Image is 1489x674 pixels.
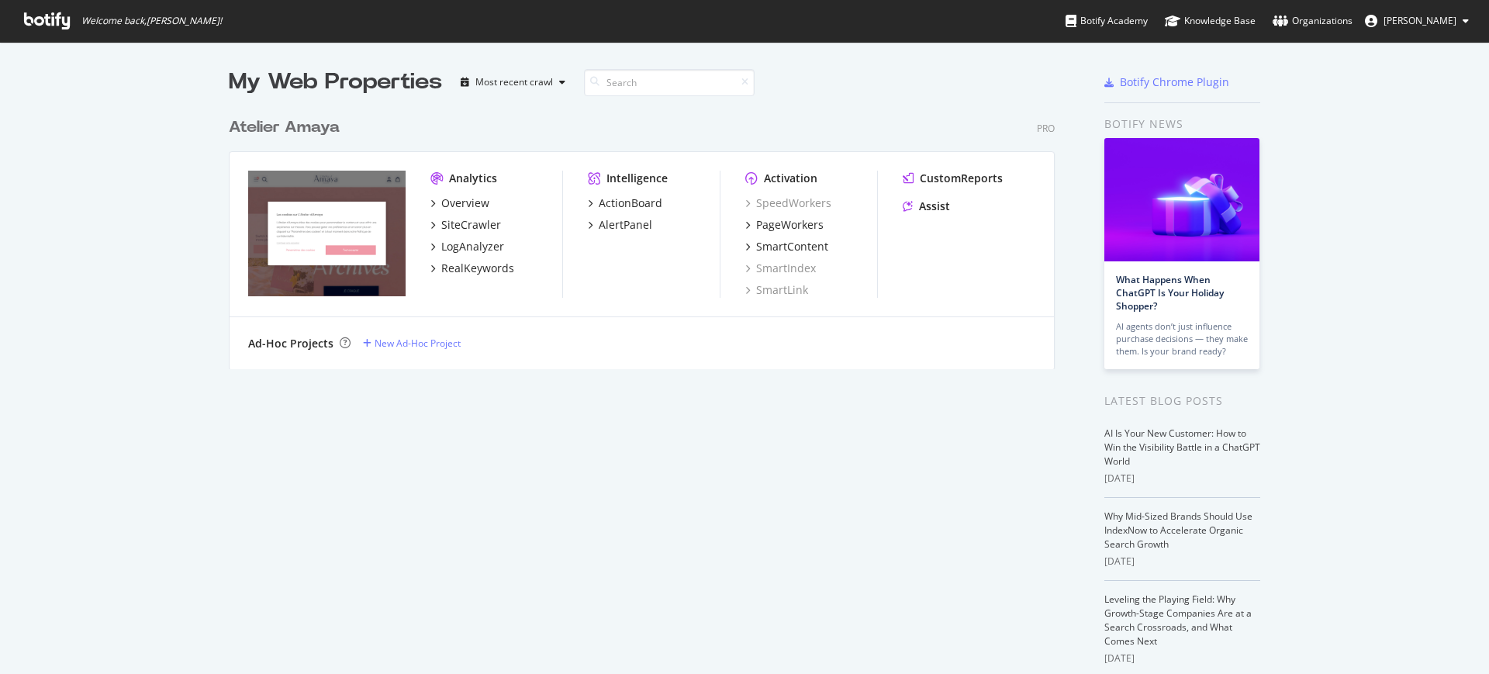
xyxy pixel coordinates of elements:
[1120,74,1229,90] div: Botify Chrome Plugin
[588,217,652,233] a: AlertPanel
[441,195,489,211] div: Overview
[375,337,461,350] div: New Ad-Hoc Project
[229,67,442,98] div: My Web Properties
[1273,13,1353,29] div: Organizations
[920,171,1003,186] div: CustomReports
[1384,14,1456,27] span: Adèle Chevalier
[81,15,222,27] span: Welcome back, [PERSON_NAME] !
[745,239,828,254] a: SmartContent
[588,195,662,211] a: ActionBoard
[1353,9,1481,33] button: [PERSON_NAME]
[454,70,572,95] button: Most recent crawl
[441,261,514,276] div: RealKeywords
[430,217,501,233] a: SiteCrawler
[903,171,1003,186] a: CustomReports
[745,217,824,233] a: PageWorkers
[1116,320,1248,358] div: AI agents don’t just influence purchase decisions — they make them. Is your brand ready?
[430,261,514,276] a: RealKeywords
[1104,74,1229,90] a: Botify Chrome Plugin
[363,337,461,350] a: New Ad-Hoc Project
[248,336,333,351] div: Ad-Hoc Projects
[756,239,828,254] div: SmartContent
[1104,472,1260,486] div: [DATE]
[764,171,817,186] div: Activation
[1104,392,1260,410] div: Latest Blog Posts
[745,195,831,211] a: SpeedWorkers
[1104,593,1252,648] a: Leveling the Playing Field: Why Growth-Stage Companies Are at a Search Crossroads, and What Comes...
[449,171,497,186] div: Analytics
[1116,273,1224,313] a: What Happens When ChatGPT Is Your Holiday Shopper?
[430,239,504,254] a: LogAnalyzer
[475,78,553,87] div: Most recent crawl
[1104,116,1260,133] div: Botify news
[1037,122,1055,135] div: Pro
[745,261,816,276] a: SmartIndex
[229,116,346,139] a: Atelier Amaya
[606,171,668,186] div: Intelligence
[1066,13,1148,29] div: Botify Academy
[1104,427,1260,468] a: AI Is Your New Customer: How to Win the Visibility Battle in a ChatGPT World
[584,69,755,96] input: Search
[599,217,652,233] div: AlertPanel
[919,199,950,214] div: Assist
[745,282,808,298] a: SmartLink
[1104,510,1252,551] a: Why Mid-Sized Brands Should Use IndexNow to Accelerate Organic Search Growth
[1104,555,1260,569] div: [DATE]
[441,217,501,233] div: SiteCrawler
[1104,652,1260,665] div: [DATE]
[248,171,406,296] img: atelier-amaya.com
[229,116,340,139] div: Atelier Amaya
[229,98,1067,369] div: grid
[756,217,824,233] div: PageWorkers
[430,195,489,211] a: Overview
[1165,13,1256,29] div: Knowledge Base
[599,195,662,211] div: ActionBoard
[441,239,504,254] div: LogAnalyzer
[1104,138,1259,261] img: What Happens When ChatGPT Is Your Holiday Shopper?
[903,199,950,214] a: Assist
